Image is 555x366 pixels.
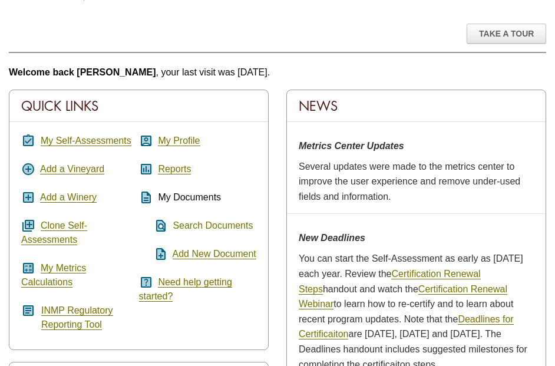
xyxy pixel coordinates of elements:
a: Clone Self-Assessments [21,220,87,245]
i: assignment_turned_in [21,134,35,148]
a: My Self-Assessments [41,136,131,146]
span: My Documents [158,192,221,202]
a: Add New Document [173,249,256,259]
i: account_box [139,134,153,148]
a: Search Documents [173,220,253,231]
div: Take A Tour [467,24,546,44]
strong: New Deadlines [299,233,365,243]
i: description [139,190,153,205]
a: Reports [158,164,191,174]
a: INMP RegulatoryReporting Tool [41,305,113,330]
i: help_center [139,275,153,289]
a: My Metrics Calculations [21,263,86,288]
a: Add a Winery [40,192,97,203]
i: add_circle [21,162,35,176]
i: queue [21,219,35,233]
strong: Metrics Center Updates [299,141,404,151]
a: My Profile [158,136,200,146]
a: Add a Vineyard [40,164,104,174]
div: News [287,90,546,122]
b: Welcome back [PERSON_NAME] [9,67,156,77]
i: find_in_page [139,219,168,233]
i: add_box [21,190,35,205]
a: Certification Renewal Steps [299,269,481,295]
div: Quick Links [9,90,268,122]
i: note_add [139,247,168,261]
i: article [21,304,35,318]
i: calculate [21,261,35,275]
p: , your last visit was [DATE]. [9,65,546,80]
a: Deadlines for Certificaiton [299,314,514,340]
a: Need help getting started? [139,277,232,302]
i: assessment [139,162,153,176]
span: Several updates were made to the metrics center to improve the user experience and remove under-u... [299,161,520,202]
